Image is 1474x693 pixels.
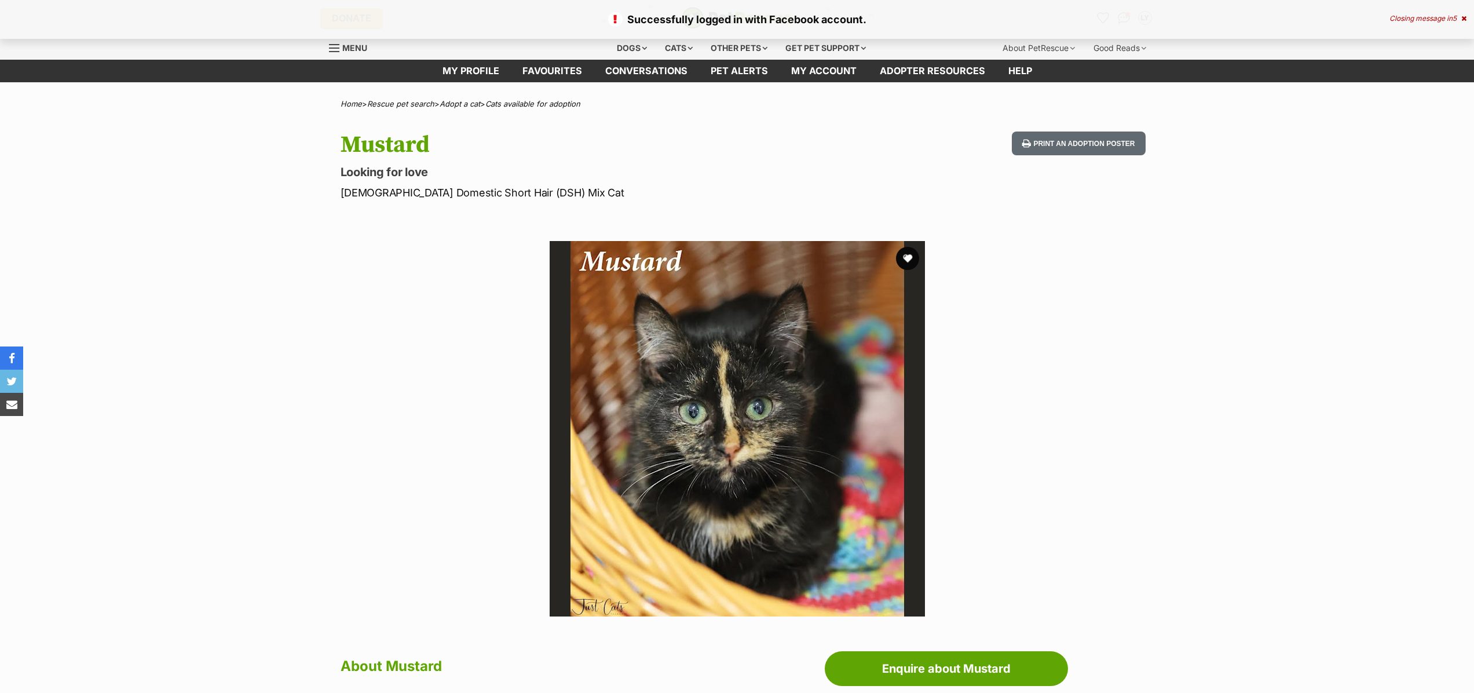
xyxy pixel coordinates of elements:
a: Home [341,99,362,108]
div: Cats [657,37,701,60]
a: Adopt a cat [440,99,480,108]
a: Help [997,60,1044,82]
h1: Mustard [341,132,831,158]
p: Looking for love [341,164,831,180]
a: My profile [431,60,511,82]
a: conversations [594,60,699,82]
a: My account [780,60,868,82]
h2: About Mustard [341,654,819,679]
p: Successfully logged in with Facebook account. [12,12,1462,27]
img: Photo of Mustard [550,241,925,617]
a: Cats available for adoption [485,99,580,108]
a: Pet alerts [699,60,780,82]
div: About PetRescue [994,37,1083,60]
a: Adopter resources [868,60,997,82]
span: Menu [342,43,367,53]
div: Dogs [609,37,655,60]
div: > > > [312,100,1163,108]
a: Enquire about Mustard [825,651,1068,686]
div: Good Reads [1085,37,1154,60]
button: favourite [896,247,919,270]
a: Favourites [511,60,594,82]
a: Menu [329,37,375,57]
a: Rescue pet search [367,99,434,108]
span: 5 [1453,14,1457,23]
div: Closing message in [1389,14,1466,23]
div: Other pets [703,37,776,60]
p: [DEMOGRAPHIC_DATA] Domestic Short Hair (DSH) Mix Cat [341,185,831,200]
button: Print an adoption poster [1012,132,1145,155]
div: Get pet support [777,37,874,60]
